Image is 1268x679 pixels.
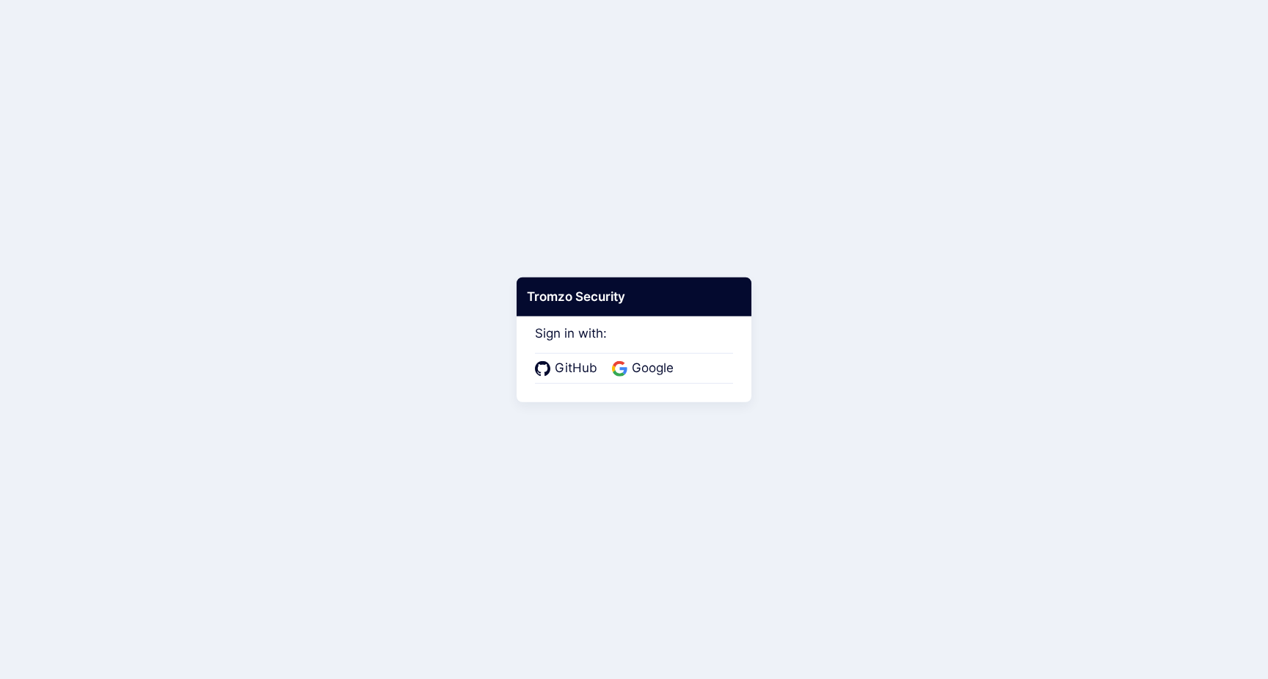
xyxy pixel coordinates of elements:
div: Tromzo Security [517,277,751,316]
a: GitHub [535,359,602,378]
a: Google [612,359,678,378]
span: GitHub [550,359,602,378]
span: Google [627,359,678,378]
div: Sign in with: [535,305,733,383]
